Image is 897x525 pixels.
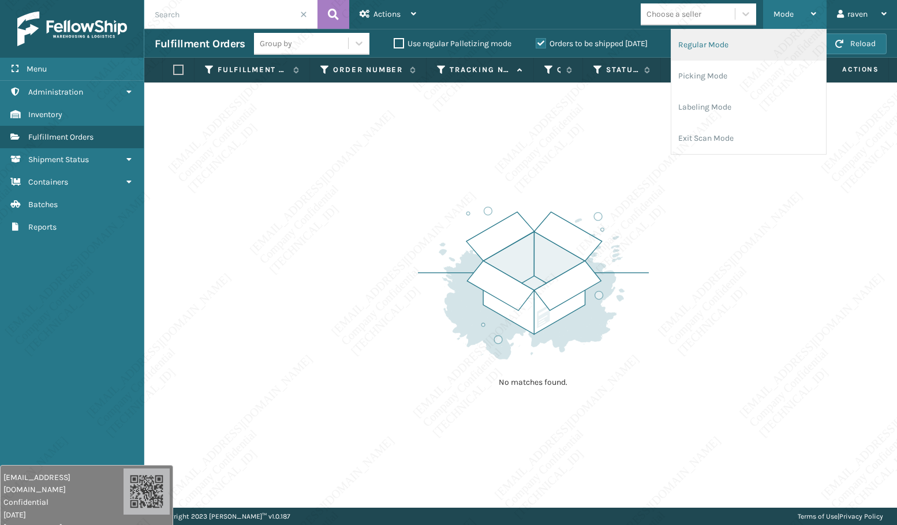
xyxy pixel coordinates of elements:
label: Use regular Palletizing mode [394,39,511,48]
img: logo [17,12,127,46]
span: Actions [806,60,886,79]
div: Choose a seller [646,8,701,20]
span: [EMAIL_ADDRESS][DOMAIN_NAME] [3,471,124,496]
span: [DATE] [3,509,124,521]
span: Actions [373,9,401,19]
label: Orders to be shipped [DATE] [536,39,648,48]
label: Status [606,65,638,75]
label: Fulfillment Order Id [218,65,287,75]
li: Picking Mode [671,61,826,92]
span: Batches [28,200,58,209]
div: Group by [260,37,292,50]
span: Shipment Status [28,155,89,164]
span: Reports [28,222,57,232]
li: Regular Mode [671,29,826,61]
label: Tracking Number [450,65,511,75]
label: Quantity [557,65,560,75]
button: Reload [824,33,887,54]
label: Order Number [333,65,404,75]
span: Mode [773,9,794,19]
a: Terms of Use [798,512,838,520]
div: | [798,508,883,525]
li: Labeling Mode [671,92,826,123]
span: Confidential [3,496,124,508]
span: Administration [28,87,83,97]
span: Fulfillment Orders [28,132,94,142]
span: Containers [28,177,68,187]
span: Menu [27,64,47,74]
a: Privacy Policy [839,512,883,520]
span: Inventory [28,110,62,119]
h3: Fulfillment Orders [155,37,245,51]
li: Exit Scan Mode [671,123,826,154]
p: Copyright 2023 [PERSON_NAME]™ v 1.0.187 [158,508,290,525]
